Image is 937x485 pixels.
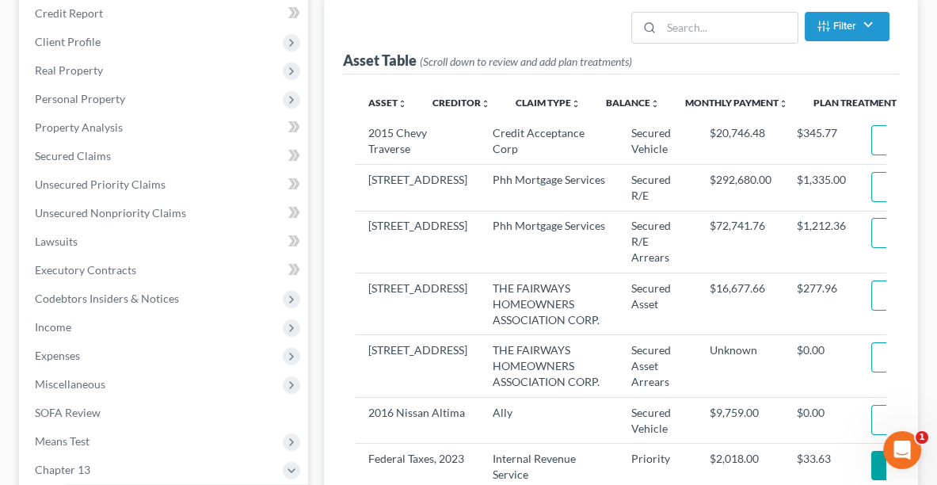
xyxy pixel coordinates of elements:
[801,87,909,119] th: Plan Treatment
[784,165,859,211] td: $1,335.00
[35,463,90,476] span: Chapter 13
[650,99,660,109] i: unfold_more
[22,113,308,142] a: Property Analysis
[805,12,889,41] button: Filter
[22,142,308,170] a: Secured Claims
[22,227,308,256] a: Lawsuits
[356,397,480,443] td: 2016 Nissan Altima
[885,134,898,147] img: edit-pencil-c1479a1de80d8dea1e2430c2f745a3c6a07e9d7aa2eeffe225670001d78357a8.svg
[356,273,480,335] td: [STREET_ADDRESS]
[885,351,898,365] img: edit-pencil-c1479a1de80d8dea1e2430c2f745a3c6a07e9d7aa2eeffe225670001d78357a8.svg
[356,119,480,165] td: 2015 Chevy Traverse
[697,119,784,165] td: $20,746.48
[784,273,859,335] td: $277.96
[35,292,179,305] span: Codebtors Insiders & Notices
[619,273,697,335] td: Secured Asset
[35,92,125,105] span: Personal Property
[606,97,660,109] a: Balanceunfold_more
[779,99,788,109] i: unfold_more
[35,377,105,391] span: Miscellaneous
[35,235,78,248] span: Lawsuits
[697,397,784,443] td: $9,759.00
[697,273,784,335] td: $16,677.66
[784,211,859,273] td: $1,212.36
[35,406,101,419] span: SOFA Review
[35,149,111,162] span: Secured Claims
[35,63,103,77] span: Real Property
[22,199,308,227] a: Unsecured Nonpriority Claims
[883,431,921,469] iframe: Intercom live chat
[480,397,619,443] td: Ally
[22,399,308,427] a: SOFA Review
[368,97,407,109] a: Assetunfold_more
[697,335,784,397] td: Unknown
[356,211,480,273] td: [STREET_ADDRESS]
[480,273,619,335] td: THE FAIRWAYS HOMEOWNERS ASSOCIATION CORP.
[35,206,186,220] span: Unsecured Nonpriority Claims
[619,211,697,273] td: Secured R/E Arrears
[356,335,480,397] td: [STREET_ADDRESS]
[784,397,859,443] td: $0.00
[516,97,581,109] a: Claim Typeunfold_more
[661,13,797,43] input: Search...
[35,6,103,20] span: Credit Report
[480,211,619,273] td: Phh Mortgage Services
[35,349,80,362] span: Expenses
[35,35,101,48] span: Client Profile
[619,335,697,397] td: Secured Asset Arrears
[685,97,788,109] a: Monthly Paymentunfold_more
[480,335,619,397] td: THE FAIRWAYS HOMEOWNERS ASSOCIATION CORP.
[885,180,898,193] img: edit-pencil-c1479a1de80d8dea1e2430c2f745a3c6a07e9d7aa2eeffe225670001d78357a8.svg
[35,263,136,277] span: Executory Contracts
[885,227,898,240] img: edit-pencil-c1479a1de80d8dea1e2430c2f745a3c6a07e9d7aa2eeffe225670001d78357a8.svg
[480,165,619,211] td: Phh Mortgage Services
[784,335,859,397] td: $0.00
[480,119,619,165] td: Credit Acceptance Corp
[420,55,632,68] span: (Scroll down to review and add plan treatments)
[784,119,859,165] td: $345.77
[619,119,697,165] td: Secured Vehicle
[697,165,784,211] td: $292,680.00
[619,397,697,443] td: Secured Vehicle
[697,211,784,273] td: $72,741.76
[916,431,928,444] span: 1
[481,99,490,109] i: unfold_more
[35,320,71,334] span: Income
[22,256,308,285] a: Executory Contracts
[885,288,898,302] img: edit-pencil-c1479a1de80d8dea1e2430c2f745a3c6a07e9d7aa2eeffe225670001d78357a8.svg
[619,165,697,211] td: Secured R/E
[398,99,407,109] i: unfold_more
[571,99,581,109] i: unfold_more
[22,170,308,199] a: Unsecured Priority Claims
[885,413,898,426] img: edit-pencil-c1479a1de80d8dea1e2430c2f745a3c6a07e9d7aa2eeffe225670001d78357a8.svg
[35,178,166,191] span: Unsecured Priority Claims
[35,434,90,448] span: Means Test
[35,120,123,134] span: Property Analysis
[343,51,632,70] div: Asset Table
[356,165,480,211] td: [STREET_ADDRESS]
[432,97,490,109] a: Creditorunfold_more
